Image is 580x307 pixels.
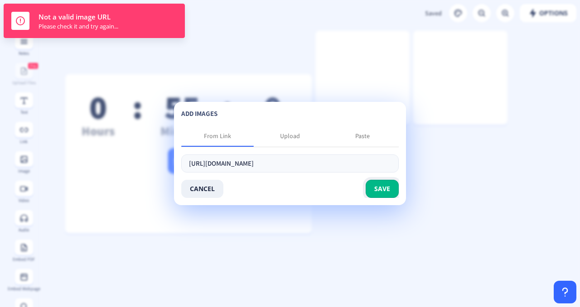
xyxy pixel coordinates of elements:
[366,180,399,198] button: save
[355,131,370,140] div: Paste
[181,109,399,118] p: add images
[39,22,118,30] div: Please check it and try again...
[280,131,300,140] div: Upload
[181,180,223,198] button: cancel
[181,154,399,173] input: Paste link here...
[39,12,111,21] span: Not a valid image URL
[204,131,231,140] div: From Link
